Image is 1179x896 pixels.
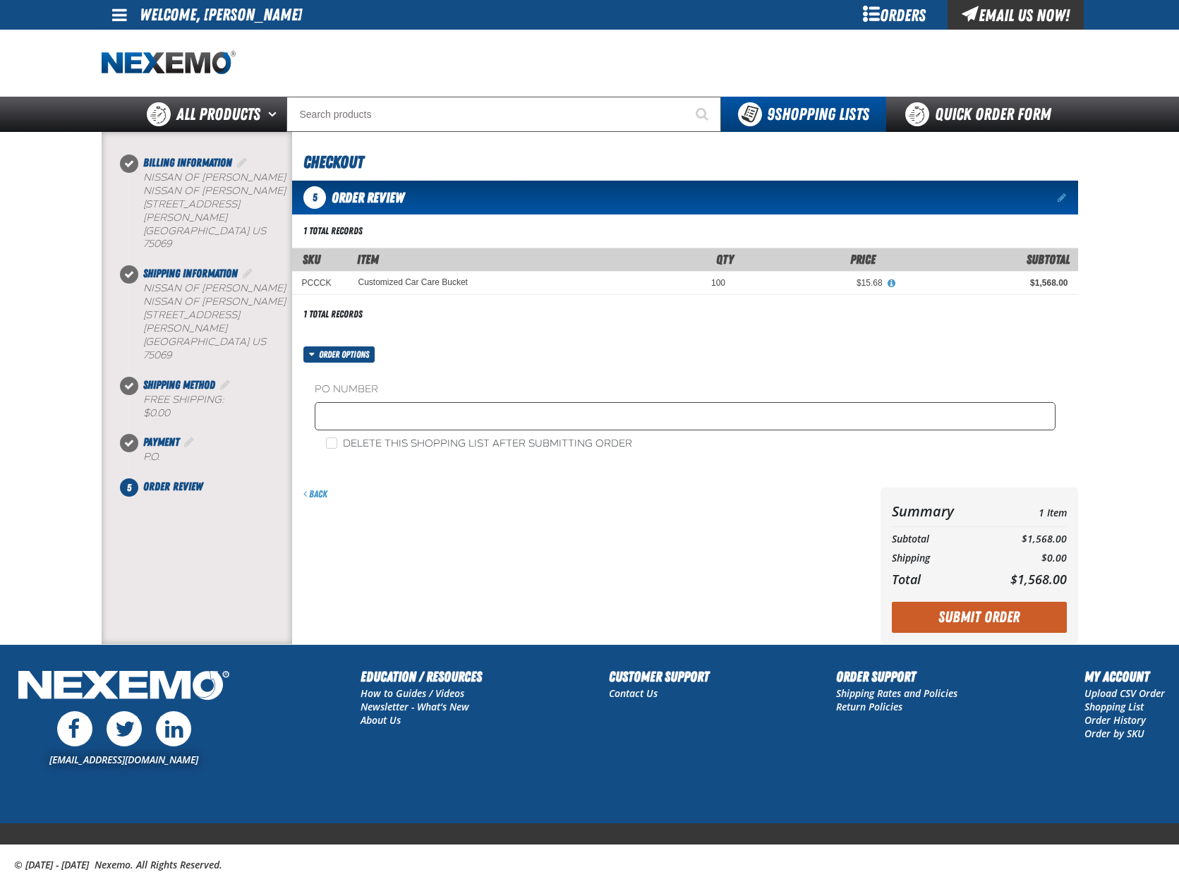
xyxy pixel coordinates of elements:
span: [PERSON_NAME] [143,212,227,224]
li: Billing Information. Step 1 of 5. Completed [129,155,292,265]
th: Total [892,568,984,591]
div: 1 total records [303,308,363,321]
b: Nissan of [PERSON_NAME] [143,171,286,183]
img: Nexemo Logo [14,666,234,708]
a: Home [102,51,236,75]
th: Shipping [892,549,984,568]
span: Nissan of [PERSON_NAME] [143,296,286,308]
li: Shipping Method. Step 3 of 5. Completed [129,377,292,435]
div: Free Shipping: [143,394,292,420]
span: Shopping Lists [767,104,869,124]
span: Item [357,252,379,267]
span: Shipping Information [143,267,238,280]
h2: My Account [1084,666,1165,687]
span: 5 [303,186,326,209]
nav: Checkout steps. Current step is Order Review. Step 5 of 5 [119,155,292,495]
a: Order History [1084,713,1146,727]
h2: Education / Resources [361,666,482,687]
a: Shopping List [1084,700,1144,713]
span: Price [850,252,876,267]
a: Newsletter - What's New [361,700,469,713]
div: $15.68 [745,277,883,289]
a: Upload CSV Order [1084,686,1165,700]
a: Order by SKU [1084,727,1144,740]
a: [EMAIL_ADDRESS][DOMAIN_NAME] [49,753,198,766]
span: Order Review [332,189,404,206]
button: Open All Products pages [263,97,286,132]
label: PO Number [315,383,1056,396]
input: Delete this shopping list after submitting order [326,437,337,449]
bdo: 75069 [143,238,171,250]
div: $1,568.00 [902,277,1068,289]
b: Nissan of [PERSON_NAME] [143,282,286,294]
span: Order options [319,346,375,363]
span: [GEOGRAPHIC_DATA] [143,336,249,348]
a: Edit Payment [182,435,196,449]
a: SKU [303,252,320,267]
th: Summary [892,499,984,523]
h2: Customer Support [609,666,709,687]
span: [STREET_ADDRESS] [143,198,240,210]
button: You have 9 Shopping Lists. Open to view details [721,97,886,132]
button: Submit Order [892,602,1067,633]
th: Subtotal [892,530,984,549]
span: 5 [120,478,138,497]
span: [PERSON_NAME] [143,322,227,334]
strong: 9 [767,104,775,124]
a: Shipping Rates and Policies [836,686,957,700]
span: Billing Information [143,156,232,169]
label: Delete this shopping list after submitting order [326,437,632,451]
a: Back [303,488,327,500]
div: P.O. [143,451,292,464]
span: Order Review [143,480,202,493]
h2: Order Support [836,666,957,687]
td: $1,568.00 [983,530,1066,549]
strong: $0.00 [143,407,170,419]
span: Qty [716,252,734,267]
button: Order options [303,346,375,363]
td: 1 Item [983,499,1066,523]
span: Shipping Method [143,378,215,392]
td: PCCCK [292,272,349,295]
a: Quick Order Form [886,97,1077,132]
button: Start Searching [686,97,721,132]
span: Checkout [303,152,363,172]
span: [STREET_ADDRESS] [143,309,240,321]
a: Contact Us [609,686,658,700]
a: Customized Car Care Bucket [358,277,468,287]
a: Edit Billing Information [235,156,249,169]
bdo: 75069 [143,349,171,361]
button: View All Prices for Customized Car Care Bucket [883,277,901,290]
span: [GEOGRAPHIC_DATA] [143,225,249,237]
span: Payment [143,435,179,449]
a: Edit Shipping Method [218,378,232,392]
span: US [252,336,266,348]
li: Payment. Step 4 of 5. Completed [129,434,292,478]
span: Subtotal [1027,252,1070,267]
li: Shipping Information. Step 2 of 5. Completed [129,265,292,376]
div: 1 total records [303,224,363,238]
a: Edit items [1058,193,1068,202]
input: Search [286,97,721,132]
span: All Products [176,102,260,127]
span: 100 [711,278,725,288]
a: How to Guides / Videos [361,686,464,700]
li: Order Review. Step 5 of 5. Not Completed [129,478,292,495]
a: Edit Shipping Information [241,267,255,280]
td: $0.00 [983,549,1066,568]
a: About Us [361,713,401,727]
span: US [252,225,266,237]
a: Return Policies [836,700,902,713]
span: $1,568.00 [1010,571,1067,588]
img: Nexemo logo [102,51,236,75]
span: Nissan of [PERSON_NAME] [143,185,286,197]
